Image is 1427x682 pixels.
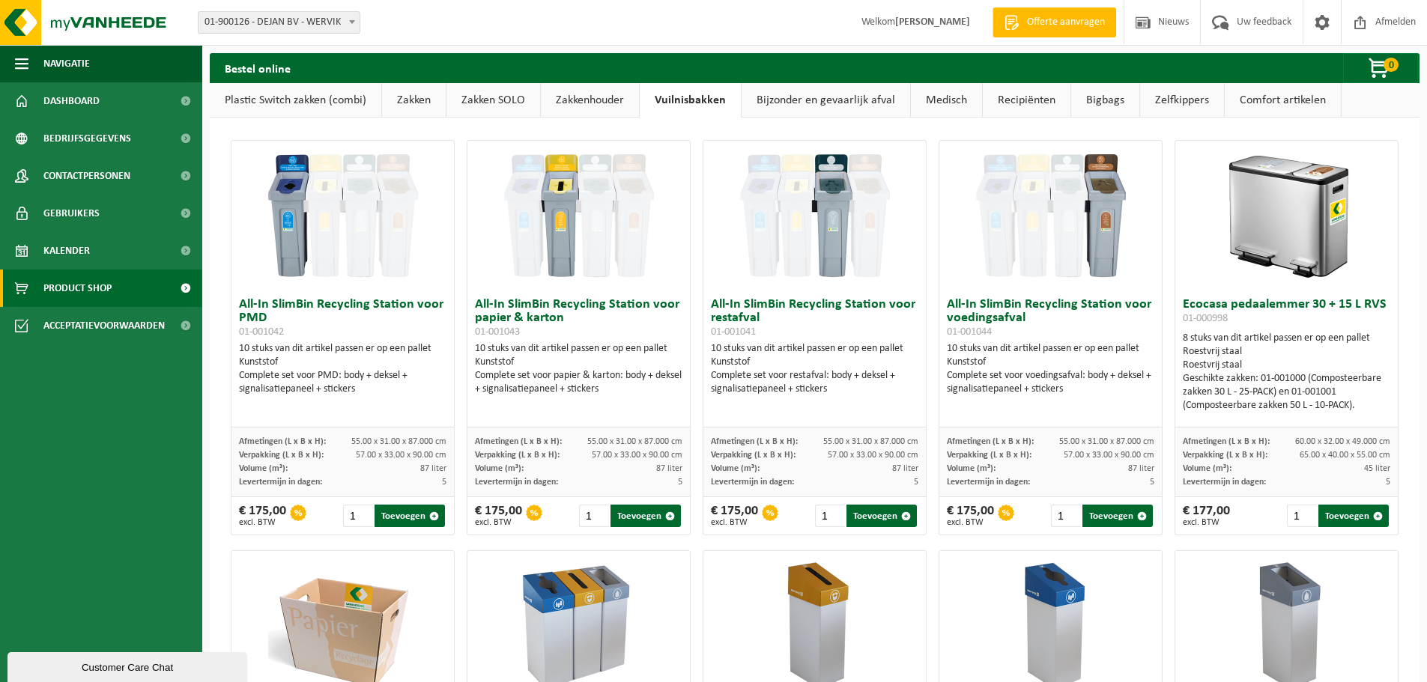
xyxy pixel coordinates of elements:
[43,82,100,120] span: Dashboard
[1183,518,1230,527] span: excl. BTW
[382,83,446,118] a: Zakken
[475,356,682,369] div: Kunststof
[1287,505,1318,527] input: 1
[587,437,682,446] span: 55.00 x 31.00 x 87.000 cm
[846,505,917,527] button: Toevoegen
[198,11,360,34] span: 01-900126 - DEJAN BV - WERVIK
[947,478,1030,487] span: Levertermijn in dagen:
[239,437,326,446] span: Afmetingen (L x B x H):
[640,83,741,118] a: Vuilnisbakken
[375,505,445,527] button: Toevoegen
[947,505,994,527] div: € 175,00
[1212,141,1362,290] img: 01-000998
[947,451,1031,460] span: Verpakking (L x B x H):
[541,83,639,118] a: Zakkenhouder
[892,464,918,473] span: 87 liter
[1082,505,1153,527] button: Toevoegen
[1183,359,1390,372] div: Roestvrij staal
[239,298,446,338] h3: All-In SlimBin Recycling Station voor PMD
[1183,437,1270,446] span: Afmetingen (L x B x H):
[1023,15,1109,30] span: Offerte aanvragen
[711,342,918,396] div: 10 stuks van dit artikel passen er op een pallet
[1183,478,1266,487] span: Levertermijn in dagen:
[656,464,682,473] span: 87 liter
[592,451,682,460] span: 57.00 x 33.00 x 90.00 cm
[239,451,324,460] span: Verpakking (L x B x H):
[711,464,760,473] span: Volume (m³):
[1343,53,1418,83] button: 0
[210,53,306,82] h2: Bestel online
[823,437,918,446] span: 55.00 x 31.00 x 87.000 cm
[1183,332,1390,412] div: 8 stuks van dit artikel passen er op een pallet
[43,120,131,157] span: Bedrijfsgegevens
[43,45,90,82] span: Navigatie
[1071,83,1139,118] a: Bigbags
[947,369,1154,396] div: Complete set voor voedingsafval: body + deksel + signalisatiepaneel + stickers
[1064,451,1154,460] span: 57.00 x 33.00 x 90.00 cm
[1183,451,1267,460] span: Verpakking (L x B x H):
[442,478,446,487] span: 5
[711,505,758,527] div: € 175,00
[475,326,520,338] span: 01-001043
[711,369,918,396] div: Complete set voor restafval: body + deksel + signalisatiepaneel + stickers
[475,464,524,473] span: Volume (m³):
[1183,345,1390,359] div: Roestvrij staal
[947,356,1154,369] div: Kunststof
[1183,298,1390,328] h3: Ecocasa pedaalemmer 30 + 15 L RVS
[351,437,446,446] span: 55.00 x 31.00 x 87.000 cm
[828,451,918,460] span: 57.00 x 33.00 x 90.00 cm
[1128,464,1154,473] span: 87 liter
[1183,372,1390,412] div: Geschikte zakken: 01-001000 (Composteerbare zakken 30 L - 25-PACK) en 01-001001 (Composteerbare z...
[475,298,682,338] h3: All-In SlimBin Recycling Station voor papier & karton
[914,478,918,487] span: 5
[947,464,996,473] span: Volume (m³):
[711,518,758,527] span: excl. BTW
[343,505,374,527] input: 1
[711,356,918,369] div: Kunststof
[711,437,798,446] span: Afmetingen (L x B x H):
[976,141,1126,290] img: 01-001044
[815,505,846,527] input: 1
[239,342,446,396] div: 10 stuks van dit artikel passen er op een pallet
[268,141,418,290] img: 01-001042
[475,437,562,446] span: Afmetingen (L x B x H):
[1150,478,1154,487] span: 5
[446,83,540,118] a: Zakken SOLO
[420,464,446,473] span: 87 liter
[740,141,890,290] img: 01-001041
[1295,437,1390,446] span: 60.00 x 32.00 x 49.000 cm
[475,342,682,396] div: 10 stuks van dit artikel passen er op een pallet
[983,83,1070,118] a: Recipiënten
[711,478,794,487] span: Levertermijn in dagen:
[1225,83,1341,118] a: Comfort artikelen
[1051,505,1082,527] input: 1
[239,464,288,473] span: Volume (m³):
[711,326,756,338] span: 01-001041
[43,270,112,307] span: Product Shop
[611,505,681,527] button: Toevoegen
[1140,83,1224,118] a: Zelfkippers
[475,505,522,527] div: € 175,00
[504,141,654,290] img: 01-001043
[239,478,322,487] span: Levertermijn in dagen:
[1386,478,1390,487] span: 5
[1318,505,1389,527] button: Toevoegen
[1183,505,1230,527] div: € 177,00
[895,16,970,28] strong: [PERSON_NAME]
[475,369,682,396] div: Complete set voor papier & karton: body + deksel + signalisatiepaneel + stickers
[239,326,284,338] span: 01-001042
[1059,437,1154,446] span: 55.00 x 31.00 x 87.000 cm
[1183,313,1228,324] span: 01-000998
[43,232,90,270] span: Kalender
[43,157,130,195] span: Contactpersonen
[43,195,100,232] span: Gebruikers
[678,478,682,487] span: 5
[711,298,918,338] h3: All-In SlimBin Recycling Station voor restafval
[711,451,796,460] span: Verpakking (L x B x H):
[475,451,560,460] span: Verpakking (L x B x H):
[239,505,286,527] div: € 175,00
[579,505,610,527] input: 1
[742,83,910,118] a: Bijzonder en gevaarlijk afval
[239,369,446,396] div: Complete set voor PMD: body + deksel + signalisatiepaneel + stickers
